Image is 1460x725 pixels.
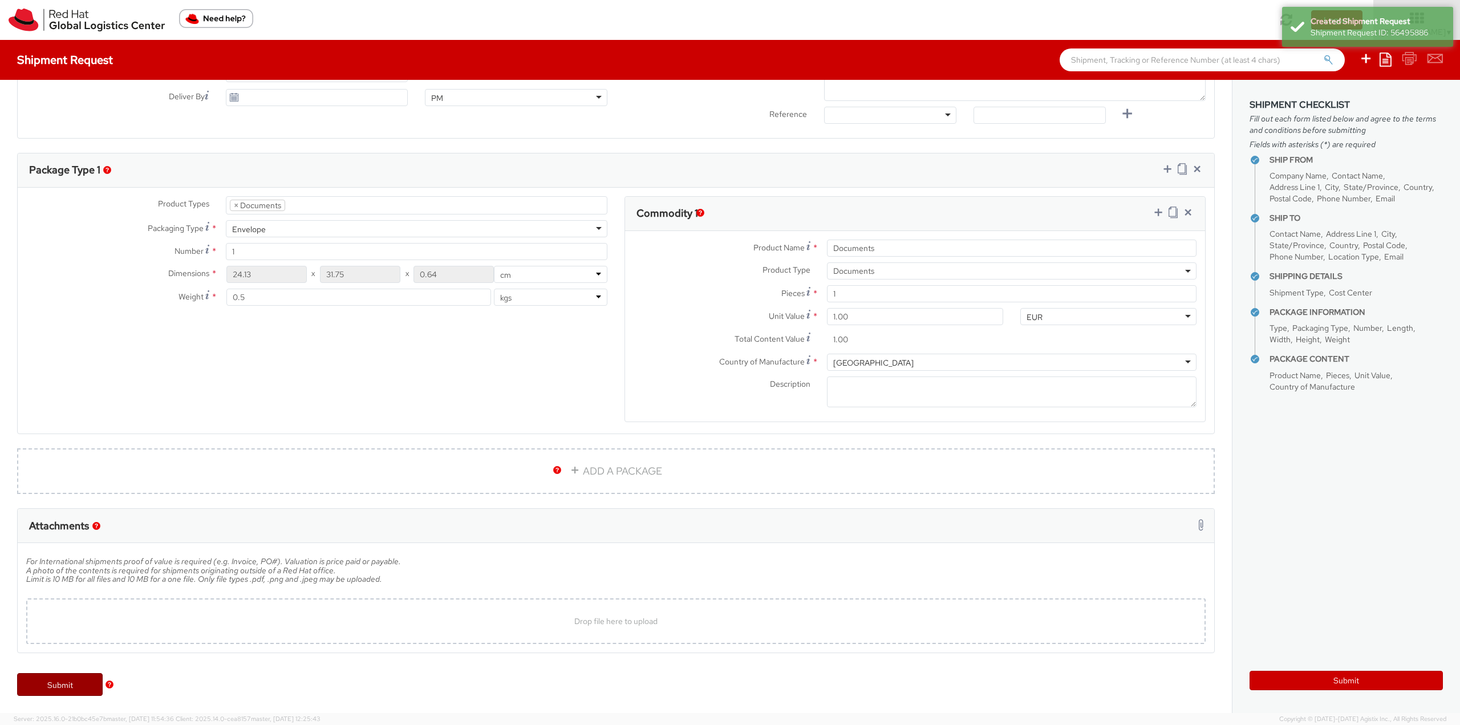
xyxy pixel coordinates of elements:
[1325,182,1339,192] span: City
[770,379,810,389] span: Description
[1332,171,1383,181] span: Contact Name
[753,242,805,253] span: Product Name
[1270,193,1312,204] span: Postal Code
[781,288,805,298] span: Pieces
[1250,113,1443,136] span: Fill out each form listed below and agree to the terms and conditions before submitting
[17,448,1215,494] a: ADD A PACKAGE
[1363,240,1405,250] span: Postal Code
[1270,287,1324,298] span: Shipment Type
[1270,382,1355,392] span: Country of Manufacture
[1326,229,1376,239] span: Address Line 1
[1387,323,1413,333] span: Length
[1270,334,1291,345] span: Width
[175,246,204,256] span: Number
[1270,171,1327,181] span: Company Name
[232,224,266,235] div: Envelope
[148,223,204,233] span: Packaging Type
[1326,370,1349,380] span: Pieces
[1329,240,1358,250] span: Country
[230,200,285,211] li: Documents
[1329,287,1372,298] span: Cost Center
[17,54,113,66] h4: Shipment Request
[763,265,810,275] span: Product Type
[1270,323,1287,333] span: Type
[1270,272,1443,281] h4: Shipping Details
[1027,311,1043,323] div: EUR
[735,334,805,344] span: Total Content Value
[1250,139,1443,150] span: Fields with asterisks (*) are required
[176,715,321,723] span: Client: 2025.14.0-cea8157
[1270,252,1323,262] span: Phone Number
[1376,193,1395,204] span: Email
[833,357,914,368] div: [GEOGRAPHIC_DATA]
[1317,193,1370,204] span: Phone Number
[1270,182,1320,192] span: Address Line 1
[307,266,320,283] span: X
[1381,229,1395,239] span: City
[251,715,321,723] span: master, [DATE] 12:25:43
[1270,156,1443,164] h4: Ship From
[636,208,698,219] h3: Commodity 1
[107,715,174,723] span: master, [DATE] 11:54:36
[158,199,209,209] span: Product Types
[29,520,89,532] h3: Attachments
[769,109,807,119] span: Reference
[226,266,307,283] input: Length
[1060,48,1345,71] input: Shipment, Tracking or Reference Number (at least 4 chars)
[1270,240,1324,250] span: State/Province
[168,268,209,278] span: Dimensions
[1328,252,1379,262] span: Location Type
[1404,182,1432,192] span: Country
[1353,323,1382,333] span: Number
[1311,15,1445,27] div: Created Shipment Request
[26,557,1206,592] h5: For International shipments proof of value is required (e.g. Invoice, PO#). Valuation is price pa...
[1250,671,1443,690] button: Submit
[179,291,204,302] span: Weight
[1270,370,1321,380] span: Product Name
[827,262,1197,280] span: Documents
[1292,323,1348,333] span: Packaging Type
[320,266,400,283] input: Width
[1354,370,1390,380] span: Unit Value
[169,91,205,103] span: Deliver By
[1325,334,1350,345] span: Weight
[413,266,494,283] input: Height
[29,164,100,176] h3: Package Type 1
[179,9,253,28] button: Need help?
[1344,182,1398,192] span: State/Province
[1270,355,1443,363] h4: Package Content
[431,92,443,104] div: PM
[1296,334,1320,345] span: Height
[1270,308,1443,317] h4: Package Information
[14,715,174,723] span: Server: 2025.16.0-21b0bc45e7b
[1279,715,1446,724] span: Copyright © [DATE]-[DATE] Agistix Inc., All Rights Reserved
[1270,229,1321,239] span: Contact Name
[234,200,238,210] span: ×
[719,357,805,367] span: Country of Manufacture
[1384,252,1404,262] span: Email
[574,616,658,626] span: Drop file here to upload
[400,266,413,283] span: X
[1270,214,1443,222] h4: Ship To
[833,266,1190,276] span: Documents
[769,311,805,321] span: Unit Value
[9,9,165,31] img: rh-logistics-00dfa346123c4ec078e1.svg
[1311,27,1445,38] div: Shipment Request ID: 56495886
[17,673,103,696] a: Submit
[1250,100,1443,110] h3: Shipment Checklist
